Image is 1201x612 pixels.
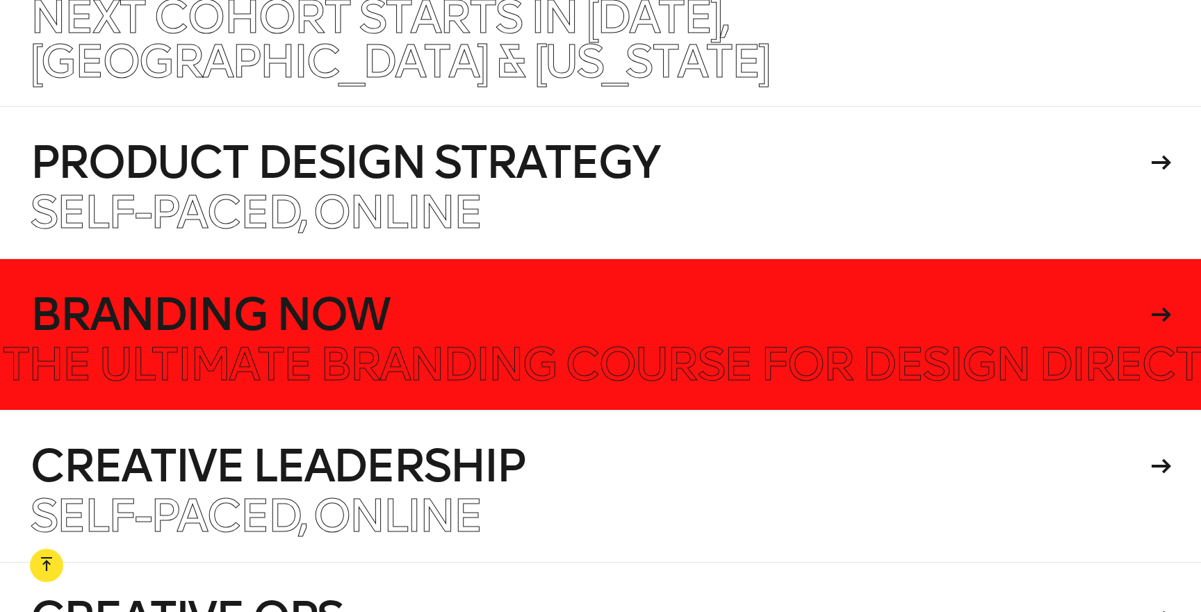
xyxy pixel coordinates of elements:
[30,185,481,240] span: Self-paced, Online
[30,140,1147,185] h4: Product Design Strategy
[30,292,1147,337] h4: Branding Now
[30,488,481,543] span: Self-paced, Online
[30,444,1147,488] h4: Creative Leadership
